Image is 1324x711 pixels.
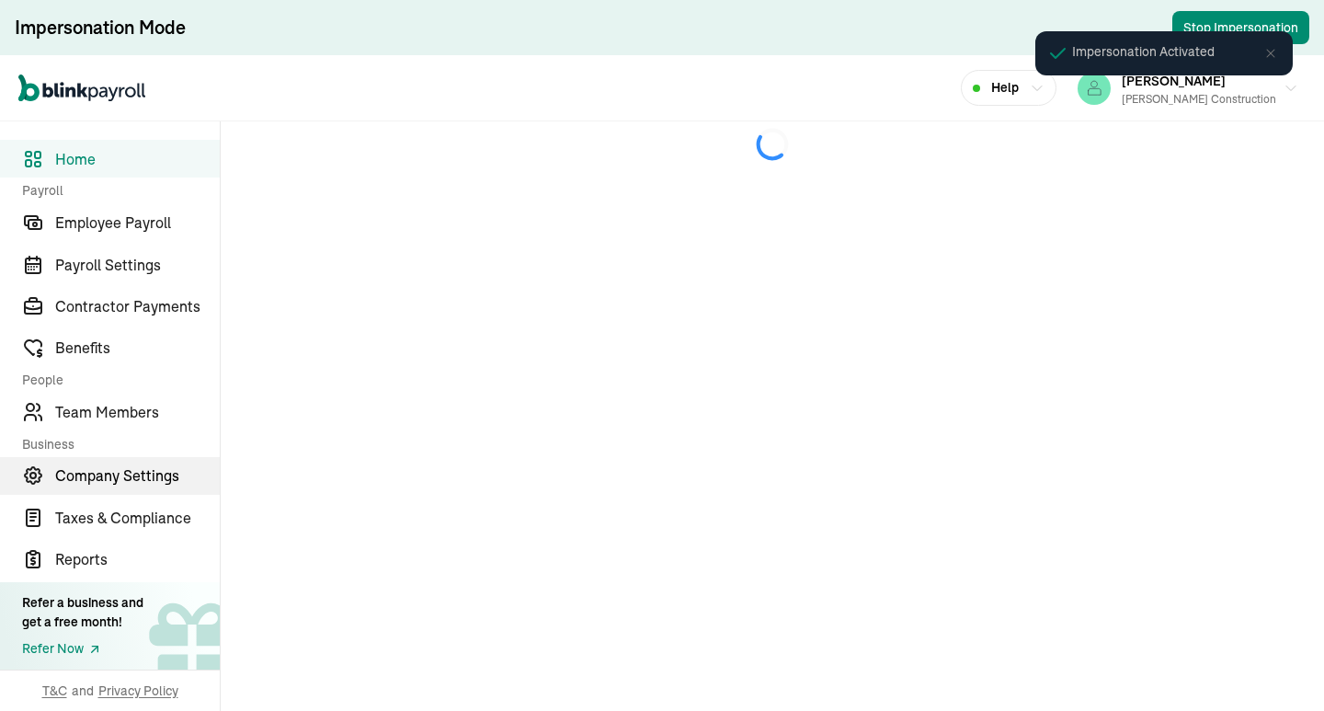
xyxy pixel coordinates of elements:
[98,682,178,700] span: Privacy Policy
[15,15,186,40] div: Impersonation Mode
[55,337,220,359] span: Benefits
[22,371,209,389] span: People
[55,295,220,317] span: Contractor Payments
[55,507,220,529] span: Taxes & Compliance
[55,254,220,276] span: Payroll Settings
[1172,11,1309,44] button: Stop Impersonation
[55,548,220,570] span: Reports
[55,401,220,423] span: Team Members
[55,212,220,234] span: Employee Payroll
[22,181,209,200] span: Payroll
[55,464,220,487] span: Company Settings
[961,70,1056,106] button: Help
[22,435,209,453] span: Business
[42,682,67,700] span: T&C
[991,78,1019,97] span: Help
[22,639,143,659] a: Refer Now
[1072,42,1215,62] span: Impersonation Activated
[18,62,145,115] nav: Global
[1232,623,1324,711] iframe: Chat Widget
[55,148,220,170] span: Home
[22,593,143,632] div: Refer a business and get a free month!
